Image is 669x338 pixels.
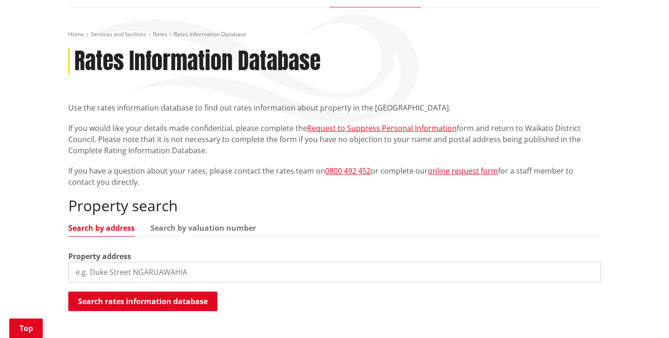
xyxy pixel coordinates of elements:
[9,318,43,338] a: Top
[91,30,146,38] a: Services and facilities
[68,165,601,188] p: If you have a question about your rates, please contact the rates team on or complete our for a s...
[428,166,498,176] a: online request form
[68,262,601,282] input: e.g. Duke Street NGARUAWAHIA
[68,197,601,214] h2: Property search
[68,123,601,156] p: If you would like your details made confidential, please complete the form and return to Waikato ...
[68,31,601,39] nav: breadcrumb
[626,299,660,332] iframe: Messenger Launcher
[325,166,371,176] a: 0800 492 452
[68,292,217,311] button: Search rates information database
[68,30,84,38] a: Home
[68,102,601,113] p: Use the rates information database to find out rates information about property in the [GEOGRAPHI...
[68,224,135,232] a: Search by address
[174,30,246,38] span: Rates Information Database
[307,123,457,133] a: Request to Suppress Personal Information
[151,224,256,232] a: Search by valuation number
[68,251,131,262] label: Property address
[153,30,167,38] a: Rates
[74,48,321,75] h1: Rates Information Database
